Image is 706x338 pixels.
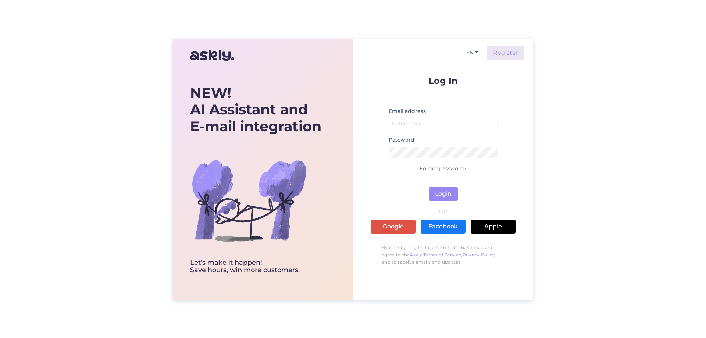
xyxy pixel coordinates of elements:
[421,220,466,234] a: Facebook
[190,84,231,102] b: NEW!
[410,252,461,257] a: Askly Terms of Service
[471,220,516,234] a: Apple
[438,209,449,214] span: OR
[389,118,498,129] input: Enter email
[190,85,321,135] div: AI Assistant and E-mail integration
[463,47,481,58] button: EN
[190,142,308,259] img: bg-askly
[429,187,458,201] button: Login
[389,107,426,115] label: Email address
[463,252,495,257] a: Privacy Policy
[389,136,414,144] label: Password
[371,240,516,270] p: By clicking Log In, I confirm that I have read and agree to the , , and to receive emails and upd...
[420,165,467,172] a: Forgot password?
[371,76,516,85] p: Log In
[371,220,416,234] a: Google
[190,259,321,274] div: Let’s make it happen! Save hours, win more customers.
[487,46,524,60] a: Register
[190,47,234,64] img: Askly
